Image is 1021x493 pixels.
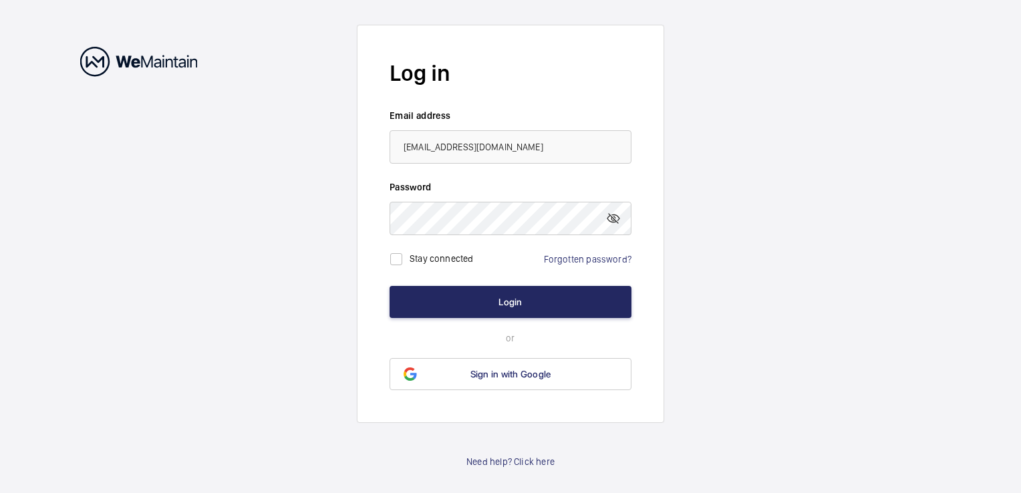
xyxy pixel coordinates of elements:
[390,109,631,122] label: Email address
[466,455,555,468] a: Need help? Click here
[390,130,631,164] input: Your email address
[390,180,631,194] label: Password
[544,254,631,265] a: Forgotten password?
[390,331,631,345] p: or
[410,253,474,264] label: Stay connected
[390,286,631,318] button: Login
[390,57,631,89] h2: Log in
[470,369,551,379] span: Sign in with Google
